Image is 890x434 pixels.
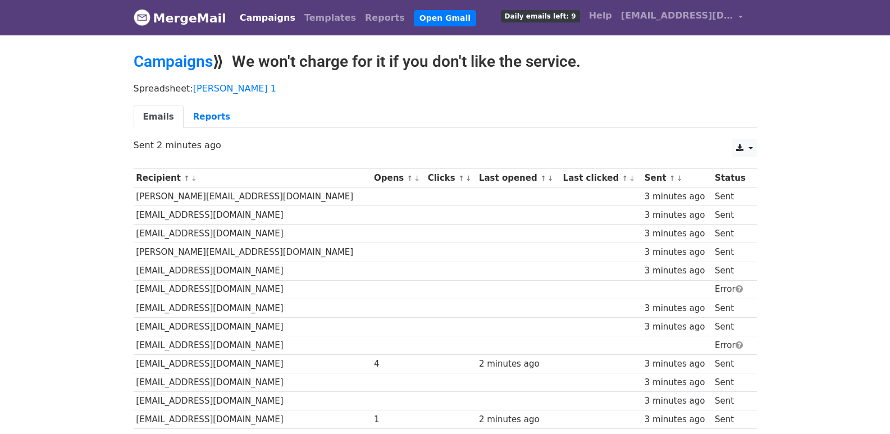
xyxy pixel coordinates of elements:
[712,355,751,373] td: Sent
[629,174,635,182] a: ↓
[645,246,710,259] div: 3 minutes ago
[134,299,372,317] td: [EMAIL_ADDRESS][DOMAIN_NAME]
[645,209,710,222] div: 3 minutes ago
[134,262,372,280] td: [EMAIL_ADDRESS][DOMAIN_NAME]
[645,264,710,277] div: 3 minutes ago
[134,206,372,225] td: [EMAIL_ADDRESS][DOMAIN_NAME]
[712,262,751,280] td: Sent
[712,280,751,299] td: Error
[371,169,425,188] th: Opens
[407,174,413,182] a: ↑
[134,410,372,429] td: [EMAIL_ADDRESS][DOMAIN_NAME]
[712,373,751,392] td: Sent
[374,358,422,371] div: 4
[134,280,372,299] td: [EMAIL_ADDRESS][DOMAIN_NAME]
[645,321,710,334] div: 3 minutes ago
[540,174,546,182] a: ↑
[184,106,240,129] a: Reports
[134,373,372,392] td: [EMAIL_ADDRESS][DOMAIN_NAME]
[501,10,580,22] span: Daily emails left: 9
[712,206,751,225] td: Sent
[677,174,683,182] a: ↓
[479,413,558,426] div: 2 minutes ago
[134,188,372,206] td: [PERSON_NAME][EMAIL_ADDRESS][DOMAIN_NAME]
[134,139,757,151] p: Sent 2 minutes ago
[712,317,751,336] td: Sent
[712,225,751,243] td: Sent
[712,299,751,317] td: Sent
[134,52,757,71] h2: ⟫ We won't charge for it if you don't like the service.
[134,106,184,129] a: Emails
[134,169,372,188] th: Recipient
[621,9,733,22] span: [EMAIL_ADDRESS][DOMAIN_NAME]
[134,317,372,336] td: [EMAIL_ADDRESS][DOMAIN_NAME]
[134,83,757,94] p: Spreadsheet:
[645,376,710,389] div: 3 minutes ago
[134,392,372,410] td: [EMAIL_ADDRESS][DOMAIN_NAME]
[134,6,226,30] a: MergeMail
[547,174,554,182] a: ↓
[645,395,710,408] div: 3 minutes ago
[374,413,422,426] div: 1
[360,7,409,29] a: Reports
[134,336,372,354] td: [EMAIL_ADDRESS][DOMAIN_NAME]
[193,83,276,94] a: [PERSON_NAME] 1
[465,174,472,182] a: ↓
[300,7,360,29] a: Templates
[134,243,372,262] td: [PERSON_NAME][EMAIL_ADDRESS][DOMAIN_NAME]
[425,169,476,188] th: Clicks
[645,413,710,426] div: 3 minutes ago
[669,174,676,182] a: ↑
[645,227,710,240] div: 3 minutes ago
[184,174,190,182] a: ↑
[712,392,751,410] td: Sent
[134,225,372,243] td: [EMAIL_ADDRESS][DOMAIN_NAME]
[585,4,617,27] a: Help
[560,169,642,188] th: Last clicked
[645,302,710,315] div: 3 minutes ago
[479,358,558,371] div: 2 minutes ago
[134,9,150,26] img: MergeMail logo
[617,4,748,31] a: [EMAIL_ADDRESS][DOMAIN_NAME]
[476,169,560,188] th: Last opened
[622,174,628,182] a: ↑
[458,174,464,182] a: ↑
[712,336,751,354] td: Error
[235,7,300,29] a: Campaigns
[645,190,710,203] div: 3 minutes ago
[414,10,476,26] a: Open Gmail
[712,243,751,262] td: Sent
[134,355,372,373] td: [EMAIL_ADDRESS][DOMAIN_NAME]
[496,4,585,27] a: Daily emails left: 9
[712,188,751,206] td: Sent
[414,174,420,182] a: ↓
[645,358,710,371] div: 3 minutes ago
[134,52,213,71] a: Campaigns
[642,169,712,188] th: Sent
[712,410,751,429] td: Sent
[191,174,197,182] a: ↓
[712,169,751,188] th: Status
